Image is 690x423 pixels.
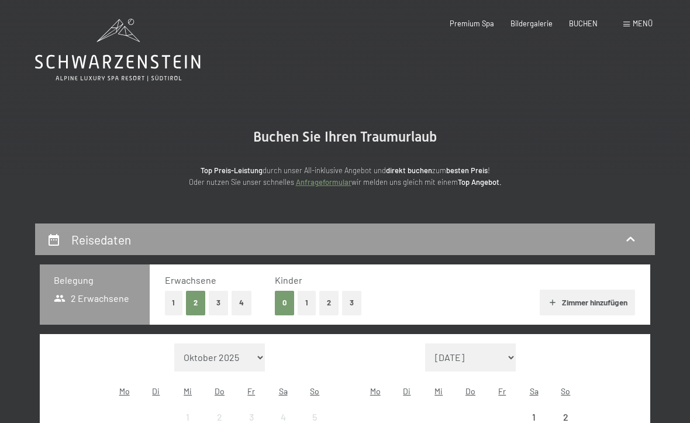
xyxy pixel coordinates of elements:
a: BUCHEN [569,19,598,28]
button: 2 [186,291,205,315]
p: durch unser All-inklusive Angebot und zum ! Oder nutzen Sie unser schnelles wir melden uns gleich... [111,164,579,188]
span: Menü [633,19,653,28]
abbr: Dienstag [152,386,160,396]
span: Buchen Sie Ihren Traumurlaub [253,129,437,145]
button: 1 [298,291,316,315]
abbr: Montag [119,386,130,396]
button: 3 [342,291,361,315]
a: Bildergalerie [510,19,553,28]
strong: direkt buchen [386,166,432,175]
span: Kinder [275,274,302,286]
abbr: Sonntag [561,386,570,396]
strong: besten Preis [446,166,488,175]
a: Premium Spa [450,19,494,28]
abbr: Mittwoch [434,386,443,396]
h3: Belegung [54,274,136,287]
abbr: Dienstag [403,386,410,396]
span: Erwachsene [165,274,216,286]
abbr: Freitag [498,386,506,396]
span: 2 Erwachsene [54,292,129,305]
strong: Top Preis-Leistung [201,166,263,175]
abbr: Samstag [279,386,288,396]
strong: Top Angebot. [458,177,502,187]
abbr: Mittwoch [184,386,192,396]
button: 2 [319,291,339,315]
a: Anfrageformular [296,177,351,187]
abbr: Sonntag [310,386,319,396]
abbr: Montag [370,386,381,396]
button: 1 [165,291,183,315]
button: 3 [209,291,228,315]
button: 4 [232,291,251,315]
abbr: Freitag [247,386,255,396]
button: Zimmer hinzufügen [540,290,635,315]
abbr: Samstag [530,386,539,396]
button: 0 [275,291,294,315]
h2: Reisedaten [71,232,131,247]
abbr: Donnerstag [465,386,475,396]
abbr: Donnerstag [215,386,225,396]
